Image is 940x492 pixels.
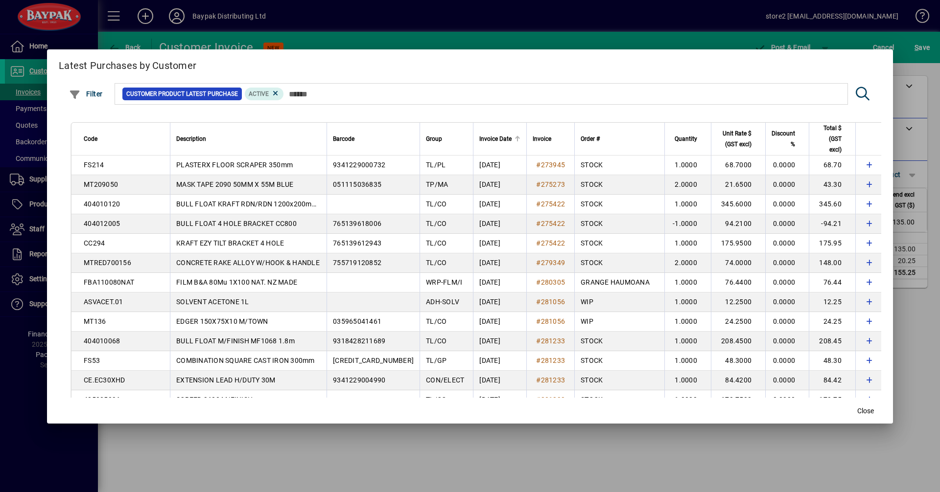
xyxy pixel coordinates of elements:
span: TP/MA [426,180,448,188]
span: Total $ (GST excl) [815,123,842,155]
td: 1.0000 [664,390,711,410]
td: 345.6000 [711,195,765,214]
a: #281233 [533,394,568,405]
span: EXTENSION LEAD H/DUTY 30M [176,376,275,384]
span: 273945 [541,161,565,169]
span: Invoice [533,134,551,144]
span: WRP-FLM/I [426,278,462,286]
td: [DATE] [473,371,526,390]
span: MT136 [84,317,106,325]
span: 275422 [541,220,565,227]
span: 280305 [541,278,565,286]
div: Order # [581,134,658,144]
td: 43.30 [809,175,855,195]
span: Invoice Date [479,134,512,144]
span: TL/CO [426,317,446,325]
span: Order # [581,134,600,144]
td: [DATE] [473,175,526,195]
span: 281056 [541,298,565,306]
span: FILM B&A 80Mu 1X100 NAT. NZ MADE [176,278,297,286]
span: 279349 [541,259,565,267]
td: [DATE] [473,390,526,410]
span: Active [249,90,269,97]
span: BULL FLOAT KRAFT RDN/RDN 1200x200mm C/W BRACKET [176,200,365,208]
span: CONCRETE RAKE ALLOY W/HOOK & HANDLE [176,259,320,267]
td: 148.00 [809,253,855,273]
span: SCREED 3600 M/FINISH [176,396,253,403]
span: TL/CO [426,200,446,208]
td: 21.6500 [711,175,765,195]
span: 9341229004990 [333,376,385,384]
div: Description [176,134,321,144]
span: 281233 [541,357,565,364]
td: STOCK [574,175,664,195]
span: SOLVENT ACETONE 1L [176,298,249,306]
button: Close [850,402,881,420]
span: # [536,180,540,188]
button: Filter [67,85,105,103]
td: 0.0000 [765,351,809,371]
td: WIP [574,312,664,332]
td: 208.45 [809,332,855,351]
td: 94.2100 [711,214,765,234]
div: Discount % [772,128,804,150]
span: # [536,161,540,169]
span: TL/CO [426,337,446,345]
span: 405005036 [84,396,120,403]
div: Group [426,134,467,144]
td: 84.4200 [711,371,765,390]
td: 1.0000 [664,156,711,175]
span: Filter [69,90,103,98]
a: #281056 [533,296,568,307]
span: TL/PL [426,161,446,169]
div: Total $ (GST excl) [815,123,850,155]
span: 281056 [541,317,565,325]
span: # [536,337,540,345]
a: #279349 [533,257,568,268]
td: 1.0000 [664,273,711,292]
td: STOCK [574,214,664,234]
div: Code [84,134,164,144]
span: TL/CO [426,259,446,267]
span: CE.EC30XHD [84,376,125,384]
span: [CREDIT_CARD_NUMBER] [333,357,414,364]
td: 175.9500 [711,234,765,253]
td: -94.21 [809,214,855,234]
td: 48.3000 [711,351,765,371]
td: [DATE] [473,292,526,312]
span: EDGER 150X75X10 M/TOWN [176,317,268,325]
td: 0.0000 [765,273,809,292]
td: 76.44 [809,273,855,292]
span: MT209050 [84,180,118,188]
td: 24.25 [809,312,855,332]
td: 0.0000 [765,332,809,351]
td: 170.7500 [711,390,765,410]
span: 275422 [541,239,565,247]
td: STOCK [574,390,664,410]
span: 765139618006 [333,220,381,227]
span: # [536,298,540,306]
td: 0.0000 [765,253,809,273]
td: 0.0000 [765,390,809,410]
td: 345.60 [809,195,855,214]
span: FBA110080NAT [84,278,134,286]
td: [DATE] [473,312,526,332]
span: # [536,239,540,247]
span: ADH-SOLV [426,298,459,306]
td: STOCK [574,234,664,253]
td: -1.0000 [664,214,711,234]
td: 68.7000 [711,156,765,175]
span: Discount % [772,128,795,150]
td: [DATE] [473,253,526,273]
span: KRAFT EZY TILT BRACKET 4 HOLE [176,239,284,247]
a: #281233 [533,335,568,346]
td: 74.0000 [711,253,765,273]
a: #275422 [533,199,568,209]
td: [DATE] [473,156,526,175]
a: #281233 [533,375,568,385]
td: STOCK [574,371,664,390]
span: 755719120852 [333,259,381,267]
td: 12.25 [809,292,855,312]
span: Barcode [333,134,354,144]
span: TL/CO [426,220,446,227]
